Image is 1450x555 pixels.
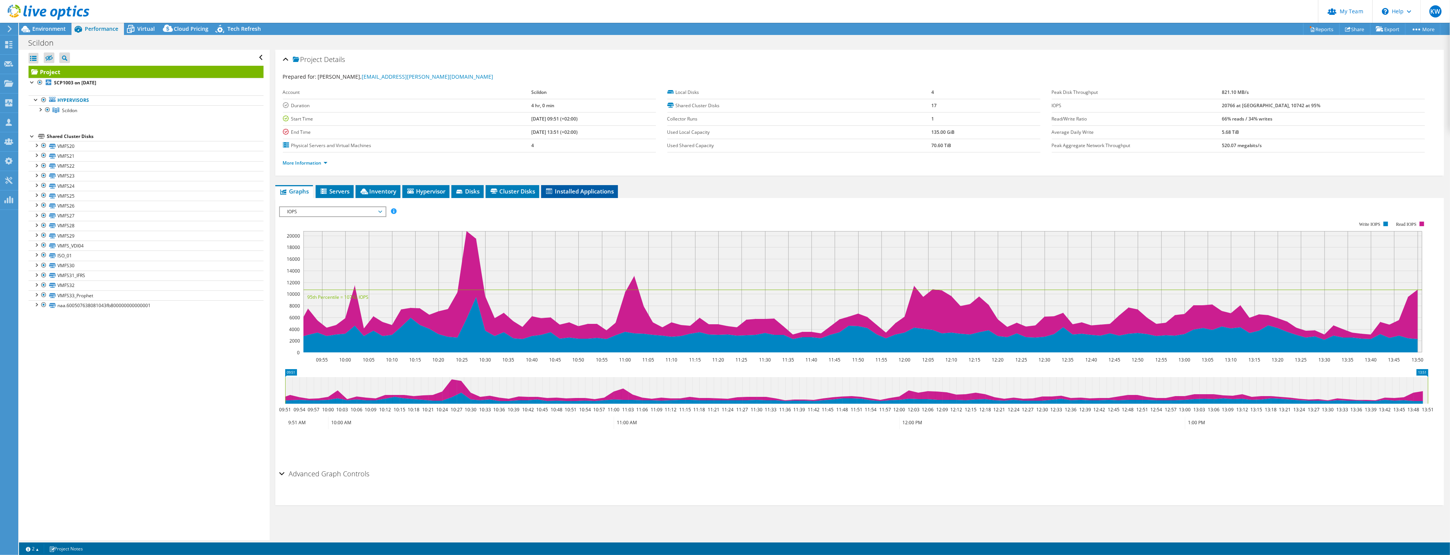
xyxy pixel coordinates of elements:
[1365,357,1377,363] text: 13:40
[893,406,905,413] text: 12:00
[1295,357,1307,363] text: 13:25
[21,544,44,553] a: 2
[735,357,747,363] text: 11:25
[227,25,261,32] span: Tech Refresh
[1393,406,1405,413] text: 13:45
[319,187,350,195] span: Servers
[29,271,264,281] a: VMFS31_IFRS
[455,187,480,195] span: Disks
[1202,357,1213,363] text: 13:05
[1382,8,1389,15] svg: \n
[339,357,351,363] text: 10:00
[549,357,561,363] text: 10:45
[283,128,531,136] label: End Time
[284,207,381,216] span: IOPS
[29,66,264,78] a: Project
[1132,357,1143,363] text: 12:50
[531,102,554,109] b: 4 hr, 0 min
[283,142,531,149] label: Physical Servers and Virtual Machines
[287,256,300,262] text: 16000
[29,251,264,260] a: ISO_01
[29,191,264,201] a: VMFS25
[379,406,391,413] text: 10:12
[1342,357,1353,363] text: 13:35
[289,338,300,344] text: 2000
[422,406,434,413] text: 10:21
[432,357,444,363] text: 10:20
[29,231,264,241] a: VMFS29
[363,357,375,363] text: 10:05
[1222,89,1249,95] b: 821.10 MB/s
[782,357,794,363] text: 11:35
[1052,142,1222,149] label: Peak Aggregate Network Throughput
[712,357,724,363] text: 11:20
[465,406,476,413] text: 10:30
[1052,128,1222,136] label: Average Daily Write
[608,406,619,413] text: 11:00
[289,314,300,321] text: 6000
[1336,406,1348,413] text: 13:33
[619,357,631,363] text: 11:00
[596,357,608,363] text: 10:55
[651,406,662,413] text: 11:09
[1222,102,1320,109] b: 20766 at [GEOGRAPHIC_DATA], 10742 at 95%
[324,55,345,64] span: Details
[1236,406,1248,413] text: 13:12
[451,406,462,413] text: 10:27
[822,406,834,413] text: 11:45
[1303,23,1340,35] a: Reports
[29,290,264,300] a: VMFS33_Prophet
[1339,23,1371,35] a: Share
[579,406,591,413] text: 10:54
[689,357,701,363] text: 11:15
[950,406,962,413] text: 12:12
[836,406,848,413] text: 11:48
[1108,406,1120,413] text: 12:45
[545,187,614,195] span: Installed Applications
[1365,406,1377,413] text: 13:39
[679,406,691,413] text: 11:15
[279,187,309,195] span: Graphs
[29,281,264,290] a: VMFS32
[1222,142,1262,149] b: 520.07 megabits/s
[29,141,264,151] a: VMFS20
[1039,357,1050,363] text: 12:30
[508,406,519,413] text: 10:39
[667,128,932,136] label: Used Local Capacity
[289,303,300,309] text: 8000
[85,25,118,32] span: Performance
[29,151,264,161] a: VMFS21
[287,233,300,239] text: 20000
[922,357,934,363] text: 12:05
[1052,89,1222,96] label: Peak Disk Throughput
[593,406,605,413] text: 10:57
[479,357,491,363] text: 10:30
[665,406,677,413] text: 11:12
[408,406,419,413] text: 10:18
[636,406,648,413] text: 11:06
[29,171,264,181] a: VMFS23
[667,89,932,96] label: Local Disks
[851,406,862,413] text: 11:51
[536,406,548,413] text: 10:45
[1062,357,1074,363] text: 12:35
[899,357,910,363] text: 12:00
[137,25,155,32] span: Virtual
[1179,406,1191,413] text: 13:00
[386,357,398,363] text: 10:10
[1015,357,1027,363] text: 12:25
[665,357,677,363] text: 11:10
[307,294,368,300] text: 95th Percentile = 10742 IOPS
[294,406,305,413] text: 09:54
[993,406,1005,413] text: 12:21
[779,406,791,413] text: 11:36
[1065,406,1077,413] text: 12:36
[62,107,77,114] span: Scildon
[283,115,531,123] label: Start Time
[1279,406,1291,413] text: 13:21
[1422,406,1434,413] text: 13:51
[667,142,932,149] label: Used Shared Capacity
[1085,357,1097,363] text: 12:40
[29,211,264,221] a: VMFS27
[318,73,494,80] span: [PERSON_NAME],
